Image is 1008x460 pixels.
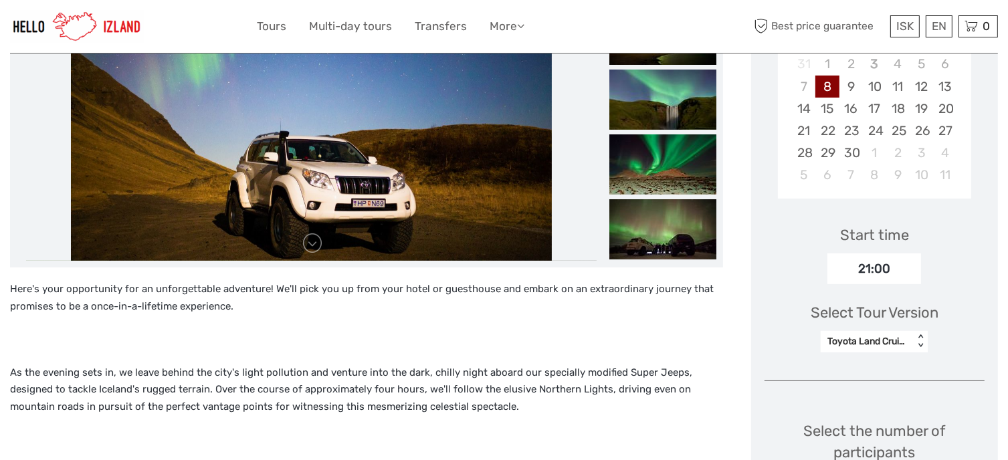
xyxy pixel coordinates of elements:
div: Choose Wednesday, September 24th, 2025 [863,120,886,142]
div: Choose Monday, October 6th, 2025 [815,164,839,186]
div: 21:00 [827,253,921,284]
div: Choose Friday, October 10th, 2025 [910,164,933,186]
a: More [490,17,524,36]
div: Not available Friday, September 5th, 2025 [910,53,933,75]
div: Toyota Land Cruiser Super Jeep or similar (max 4 passengers) [827,335,907,348]
div: Choose Thursday, October 9th, 2025 [886,164,910,186]
div: Choose Sunday, September 14th, 2025 [792,98,815,120]
div: Choose Saturday, September 20th, 2025 [933,98,956,120]
img: 4a6d96bbf8484d2bb81af731cf845170_slider_thumbnail.jpeg [609,199,716,259]
div: Choose Tuesday, September 16th, 2025 [839,98,863,120]
div: Choose Tuesday, September 23rd, 2025 [839,120,863,142]
div: Choose Friday, September 19th, 2025 [910,98,933,120]
div: Choose Monday, September 15th, 2025 [815,98,839,120]
div: Choose Saturday, October 4th, 2025 [933,142,956,164]
div: Start time [840,225,909,245]
button: Open LiveChat chat widget [154,21,170,37]
div: month 2025-09 [782,53,967,186]
p: Here's your opportunity for an unforgettable adventure! We'll pick you up from your hotel or gues... [10,281,723,315]
div: Select Tour Version [811,302,938,323]
p: We're away right now. Please check back later! [19,23,151,34]
a: Transfers [415,17,467,36]
div: Not available Tuesday, September 2nd, 2025 [839,53,863,75]
span: Best price guarantee [751,15,887,37]
div: Choose Monday, September 8th, 2025 [815,76,839,98]
span: 0 [981,19,992,33]
div: Not available Sunday, September 7th, 2025 [792,76,815,98]
div: Choose Sunday, September 21st, 2025 [792,120,815,142]
div: Choose Thursday, September 18th, 2025 [886,98,910,120]
div: Choose Thursday, September 11th, 2025 [886,76,910,98]
img: 05db642f0c8b4870a635975848c51096_slider_thumbnail.jpg [609,134,716,195]
div: Choose Sunday, September 28th, 2025 [792,142,815,164]
div: Not available Sunday, August 31st, 2025 [792,53,815,75]
div: Choose Monday, September 29th, 2025 [815,142,839,164]
div: Not available Saturday, September 6th, 2025 [933,53,956,75]
a: Multi-day tours [309,17,392,36]
div: Choose Sunday, October 5th, 2025 [792,164,815,186]
div: Choose Wednesday, October 1st, 2025 [863,142,886,164]
div: Choose Friday, September 26th, 2025 [910,120,933,142]
img: 85bca5ca8fc246488cb50f5670ef79ac_slider_thumbnail.jpg [609,70,716,130]
div: Choose Wednesday, September 17th, 2025 [863,98,886,120]
div: Choose Thursday, September 25th, 2025 [886,120,910,142]
div: Choose Saturday, September 13th, 2025 [933,76,956,98]
div: < > [915,334,926,348]
span: ISK [896,19,914,33]
div: Choose Friday, October 3rd, 2025 [910,142,933,164]
p: As the evening sets in, we leave behind the city's light pollution and venture into the dark, chi... [10,364,723,416]
div: EN [926,15,952,37]
img: 1270-cead85dc-23af-4572-be81-b346f9cd5751_logo_small.jpg [10,10,144,43]
div: Choose Friday, September 12th, 2025 [910,76,933,98]
a: Tours [257,17,286,36]
div: Choose Monday, September 22nd, 2025 [815,120,839,142]
div: Not available Thursday, September 4th, 2025 [886,53,910,75]
div: Not available Monday, September 1st, 2025 [815,53,839,75]
div: Choose Tuesday, October 7th, 2025 [839,164,863,186]
div: Choose Saturday, October 11th, 2025 [933,164,956,186]
div: Choose Tuesday, September 30th, 2025 [839,142,863,164]
div: Not available Wednesday, September 3rd, 2025 [863,53,886,75]
div: Choose Thursday, October 2nd, 2025 [886,142,910,164]
div: Choose Wednesday, September 10th, 2025 [863,76,886,98]
div: Choose Tuesday, September 9th, 2025 [839,76,863,98]
div: Choose Wednesday, October 8th, 2025 [863,164,886,186]
div: Choose Saturday, September 27th, 2025 [933,120,956,142]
